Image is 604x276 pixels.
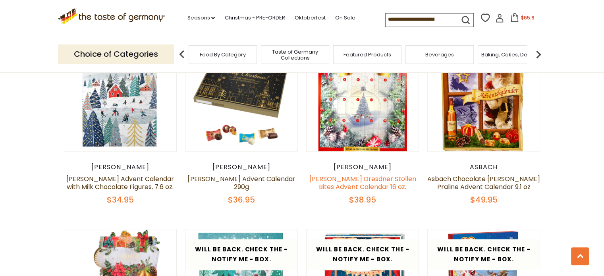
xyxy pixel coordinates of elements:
[531,46,546,62] img: next arrow
[185,39,298,152] img: Lambertz Advent Calendar 290g
[294,14,325,22] a: Oktoberfest
[506,13,539,25] button: $65.9
[425,52,454,58] a: Beverages
[187,14,215,22] a: Seasons
[200,52,246,58] a: Food By Category
[307,39,419,152] img: Schluender Dresdner Stollen Bites Advent Calendar 16 oz.
[228,194,255,205] span: $36.95
[187,174,295,191] a: [PERSON_NAME] Advent Calendar 290g
[64,163,177,171] div: [PERSON_NAME]
[58,44,174,64] p: Choice of Categories
[107,194,134,205] span: $34.95
[224,14,285,22] a: Christmas - PRE-ORDER
[427,163,540,171] div: Asbach
[263,49,327,61] a: Taste of Germany Collections
[66,174,174,191] a: [PERSON_NAME] Advent Calendar with Milk Chocolate Figures, 7.6 oz.
[335,14,355,22] a: On Sale
[428,39,540,152] img: Asbach Chocolate Brandy Praline Advent Calendar 9.1 oz
[174,46,190,62] img: previous arrow
[470,194,498,205] span: $49.95
[427,174,540,191] a: Asbach Chocolate [PERSON_NAME] Praline Advent Calendar 9.1 oz
[306,163,419,171] div: [PERSON_NAME]
[64,39,177,152] img: Simón Coll Advent Calendar with Milk Chocolate Figures, 7.6 oz.
[481,52,543,58] a: Baking, Cakes, Desserts
[521,14,534,21] span: $65.9
[349,194,376,205] span: $38.95
[185,163,298,171] div: [PERSON_NAME]
[343,52,391,58] a: Featured Products
[309,174,416,191] a: [PERSON_NAME] Dresdner Stollen Bites Advent Calendar 16 oz.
